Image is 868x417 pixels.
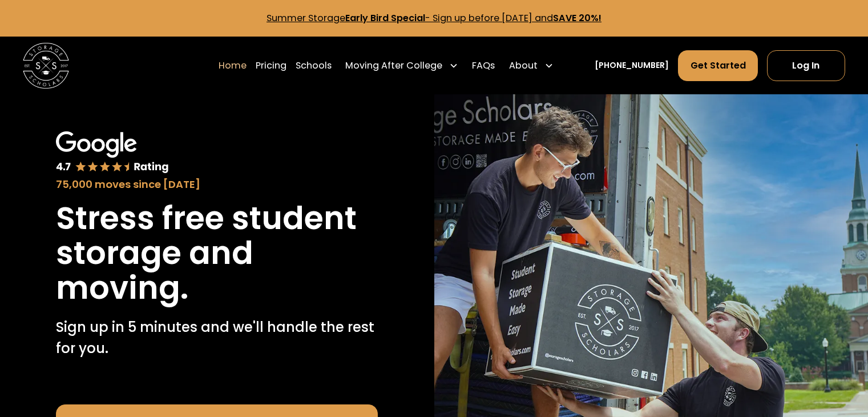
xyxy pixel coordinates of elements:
[23,43,69,89] img: Storage Scholars main logo
[553,11,601,25] strong: SAVE 20%!
[345,11,425,25] strong: Early Bird Special
[296,50,332,82] a: Schools
[219,50,247,82] a: Home
[345,59,442,73] div: Moving After College
[767,50,845,81] a: Log In
[256,50,286,82] a: Pricing
[595,59,669,71] a: [PHONE_NUMBER]
[509,59,538,73] div: About
[678,50,757,81] a: Get Started
[472,50,495,82] a: FAQs
[56,201,378,306] h1: Stress free student storage and moving.
[56,131,168,175] img: Google 4.7 star rating
[56,177,378,192] div: 75,000 moves since [DATE]
[504,50,558,82] div: About
[56,317,378,359] p: Sign up in 5 minutes and we'll handle the rest for you.
[267,11,601,25] a: Summer StorageEarly Bird Special- Sign up before [DATE] andSAVE 20%!
[341,50,463,82] div: Moving After College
